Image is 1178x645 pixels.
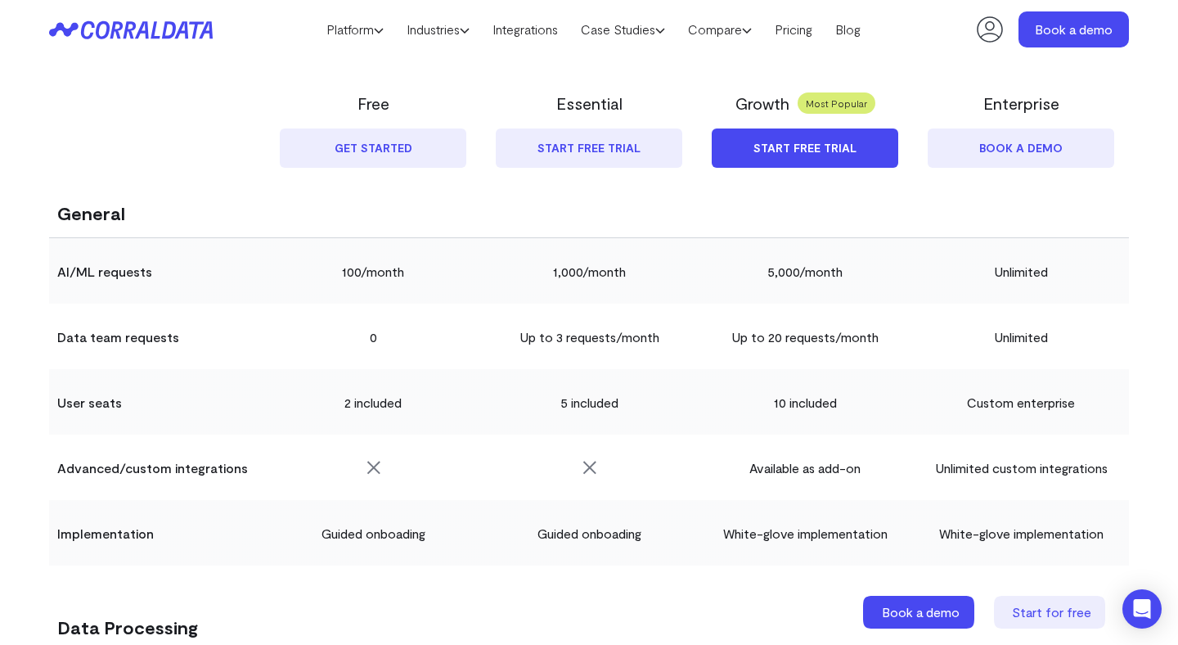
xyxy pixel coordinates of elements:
a: Book a demo [928,129,1114,168]
h5: Free [280,90,466,116]
div: Most Popular [798,92,875,114]
p: General [57,201,125,225]
td: Unlimited [913,304,1129,369]
a: Platform [315,17,395,42]
a: Start free trial [496,129,682,168]
h5: Enterprise [928,90,1114,116]
a: Pricing [763,17,824,42]
a: Start for free [994,596,1108,629]
a: Case Studies [569,17,677,42]
h5: Growth [735,90,789,116]
p: Data Processing [57,615,198,639]
a: Integrations [481,17,569,42]
td: 100/month [265,238,481,304]
span: Start for free [1012,604,1091,620]
a: Get started [280,129,466,168]
td: Unlimited [913,238,1129,304]
td: 5 included [481,369,697,435]
td: Guided onboading [265,500,481,566]
td: 5,000/month [697,238,913,304]
td: White-glove implementation [913,500,1129,566]
a: Compare [677,17,763,42]
td: Custom enterprise [913,369,1129,435]
a: Book a demo [1018,11,1129,47]
div: Open Intercom Messenger [1122,589,1162,629]
td: 10 included [697,369,913,435]
th: AI/ML requests [49,238,265,304]
td: Unlimited custom integrations [913,435,1129,500]
th: User seats [49,369,265,435]
th: Advanced/custom integrations [49,435,265,500]
h5: Essential [496,90,682,116]
td: Available as add-on [697,435,913,500]
span: Book a demo [882,604,960,620]
td: 0 [265,304,481,369]
a: Blog [824,17,872,42]
td: Up to 20 requests/month [697,304,913,369]
a: Book a demo [863,596,978,629]
a: Industries [395,17,481,42]
th: Data team requests [49,304,265,369]
td: Guided onboading [481,500,697,566]
td: 2 included [265,369,481,435]
td: White-glove implementation [697,500,913,566]
th: Implementation [49,500,265,566]
td: Up to 3 requests/month [481,304,697,369]
a: Start free trial [712,129,898,168]
td: 1,000/month [481,238,697,304]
